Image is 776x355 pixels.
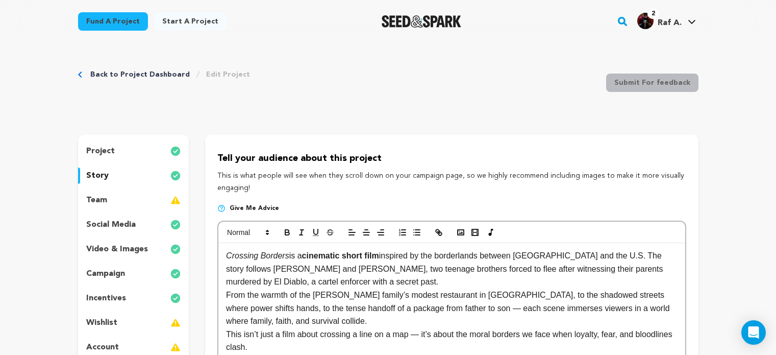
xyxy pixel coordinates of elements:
button: Submit For feedback [606,74,698,92]
div: Raf A.'s Profile [637,13,682,29]
img: Seed&Spark Logo Dark Mode [382,15,462,28]
span: 2 [647,9,659,19]
a: Start a project [154,12,227,31]
p: campaign [86,268,125,280]
button: project [78,143,189,159]
button: wishlist [78,315,189,331]
a: Back to Project Dashboard [90,69,190,80]
img: warning-full.svg [170,317,181,329]
img: warning-full.svg [170,341,181,353]
img: check-circle-full.svg [170,170,181,182]
p: video & images [86,243,148,255]
p: From the warmth of the [PERSON_NAME] family’s modest restaurant in [GEOGRAPHIC_DATA], to the shad... [226,289,677,328]
p: wishlist [86,317,117,329]
img: warning-full.svg [170,194,181,206]
span: Raf A.'s Profile [635,11,698,32]
p: project [86,145,115,157]
p: story [86,170,109,182]
p: social media [86,219,136,231]
img: check-circle-full.svg [170,219,181,231]
p: is a inspired by the borderlands between [GEOGRAPHIC_DATA] and the U.S. The story follows [PERSON... [226,249,677,289]
p: This is what people will see when they scroll down on your campaign page, so we highly recommend ... [217,170,686,195]
button: campaign [78,266,189,282]
strong: cinematic short film [302,251,379,260]
p: account [86,341,119,353]
a: Edit Project [206,69,250,80]
button: social media [78,217,189,233]
img: cd178d9d8c3d6327.jpg [637,13,654,29]
div: Open Intercom Messenger [741,320,766,345]
p: This isn’t just a film about crossing a line on a map — it’s about the moral borders we face when... [226,328,677,354]
p: Tell your audience about this project [217,151,686,166]
span: Give me advice [230,204,279,212]
button: team [78,192,189,208]
p: team [86,194,107,206]
div: Breadcrumb [78,69,250,80]
a: Raf A.'s Profile [635,11,698,29]
p: incentives [86,292,126,304]
span: Raf A. [658,19,682,27]
button: incentives [78,290,189,306]
a: Seed&Spark Homepage [382,15,462,28]
em: Crossing Borders [226,251,289,260]
button: video & images [78,241,189,257]
a: Fund a project [78,12,148,31]
button: story [78,168,189,184]
img: help-circle.svg [217,204,226,212]
img: check-circle-full.svg [170,145,181,157]
img: check-circle-full.svg [170,243,181,255]
img: check-circle-full.svg [170,268,181,280]
img: check-circle-full.svg [170,292,181,304]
